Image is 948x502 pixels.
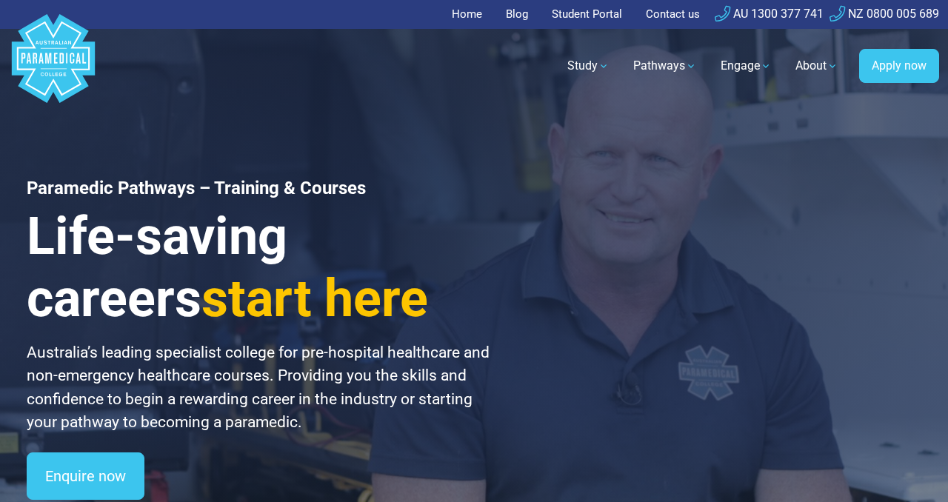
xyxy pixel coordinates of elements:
[624,45,706,87] a: Pathways
[787,45,847,87] a: About
[859,49,939,83] a: Apply now
[712,45,781,87] a: Engage
[27,452,144,500] a: Enquire now
[829,7,939,21] a: NZ 0800 005 689
[715,7,824,21] a: AU 1300 377 741
[558,45,618,87] a: Study
[27,341,492,435] p: Australia’s leading specialist college for pre-hospital healthcare and non-emergency healthcare c...
[201,268,428,329] span: start here
[27,178,492,199] h1: Paramedic Pathways – Training & Courses
[9,29,98,104] a: Australian Paramedical College
[27,205,492,329] h3: Life-saving careers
